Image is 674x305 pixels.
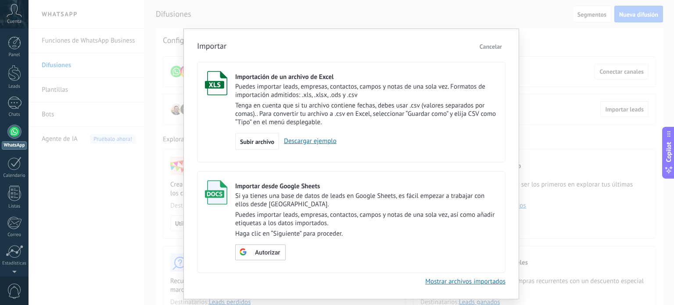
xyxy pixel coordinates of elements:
a: Descargar ejemplo [279,137,337,145]
p: Puedes importar leads, empresas, contactos, campos y notas de una sola vez, así como añadir etiqu... [235,211,498,227]
div: Importar desde Google Sheets [235,182,498,190]
div: Chats [2,112,27,118]
p: Si ya tienes una base de datos de leads en Google Sheets, es fácil empezar a trabajar con ellos d... [235,192,498,208]
span: Subir archivo [240,139,274,145]
p: Tenga en cuenta que si tu archivo contiene fechas, debes usar .csv (valores separados por comas).... [235,101,498,126]
div: Calendario [2,173,27,179]
p: Haga clic en “Siguiente” para proceder. [235,230,498,238]
span: Cancelar [480,43,502,50]
span: Autorizar [255,250,280,256]
div: Importación de un archivo de Excel [235,73,498,81]
h3: Importar [197,41,226,53]
div: Estadísticas [2,261,27,266]
div: Leads [2,84,27,90]
span: Cuenta [7,19,22,25]
span: Copilot [664,142,673,162]
p: Puedes importar leads, empresas, contactos, campos y notas de una sola vez. Formatos de importaci... [235,83,498,99]
div: Correo [2,232,27,238]
a: Mostrar archivos importados [425,277,505,286]
div: Panel [2,52,27,58]
div: Listas [2,204,27,209]
button: Cancelar [476,40,505,53]
div: WhatsApp [2,141,27,150]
